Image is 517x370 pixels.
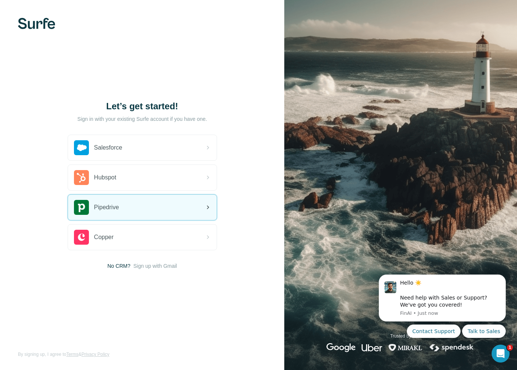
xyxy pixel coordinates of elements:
img: mirakl's logo [388,343,422,352]
span: Copper [94,233,114,242]
span: Hubspot [94,173,117,182]
iframe: Intercom notifications message [368,268,517,342]
span: By signing up, I agree to & [18,351,109,358]
img: hubspot's logo [74,170,89,185]
h1: Let’s get started! [68,100,217,112]
span: No CRM? [108,262,130,270]
p: Sign in with your existing Surfe account if you have one. [77,115,207,123]
span: 1 [507,345,513,351]
img: uber's logo [362,343,382,352]
img: salesforce's logo [74,140,89,155]
img: google's logo [326,343,356,352]
img: Surfe's logo [18,18,55,29]
span: Salesforce [94,143,123,152]
img: copper's logo [74,230,89,245]
img: pipedrive's logo [74,200,89,215]
iframe: Intercom live chat [492,345,510,363]
img: spendesk's logo [428,343,475,352]
span: Pipedrive [94,203,119,212]
a: Terms [66,352,78,357]
a: Privacy Policy [81,352,109,357]
button: Sign up with Gmail [133,262,177,270]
